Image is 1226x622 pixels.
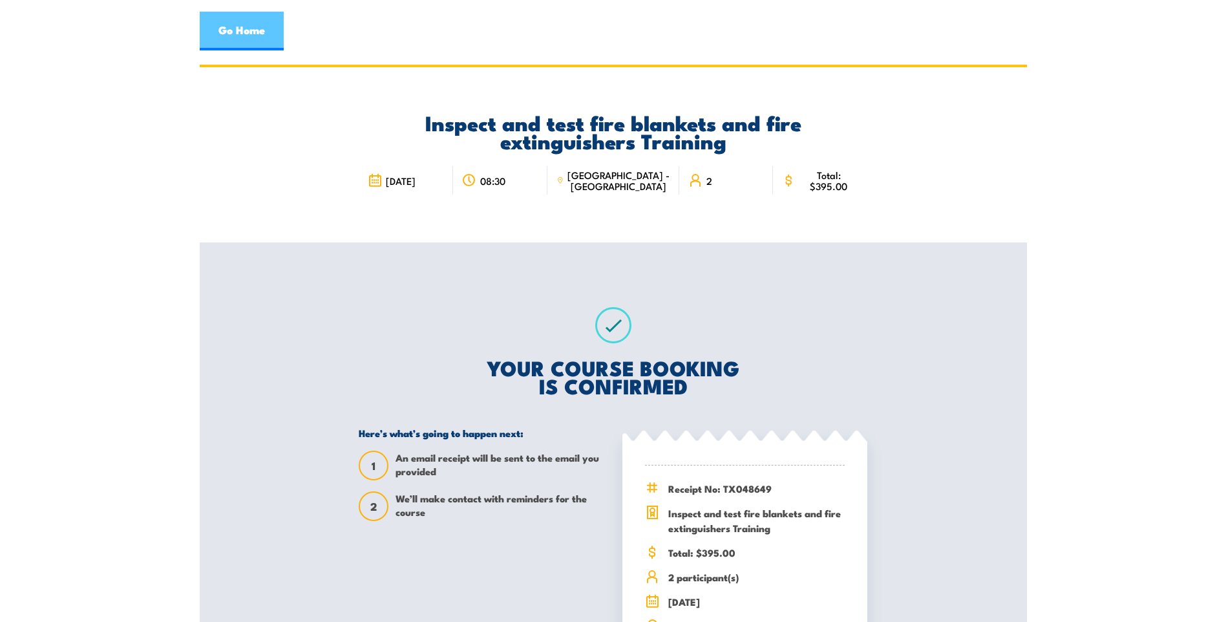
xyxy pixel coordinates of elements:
span: [DATE] [668,594,845,609]
span: Receipt No: TX048649 [668,481,845,496]
span: Total: $395.00 [668,545,845,560]
h5: Here’s what’s going to happen next: [359,427,604,439]
span: An email receipt will be sent to the email you provided [396,451,604,480]
span: 2 participant(s) [668,570,845,584]
span: 2 [706,175,712,186]
span: 2 [360,500,387,513]
span: 1 [360,459,387,473]
h2: YOUR COURSE BOOKING IS CONFIRMED [359,358,867,394]
a: Go Home [200,12,284,50]
span: [GEOGRAPHIC_DATA] - [GEOGRAPHIC_DATA] [567,169,670,191]
span: We’ll make contact with reminders for the course [396,491,604,521]
span: Inspect and test fire blankets and fire extinguishers Training [668,506,845,535]
h2: Inspect and test fire blankets and fire extinguishers Training [359,113,867,149]
span: Total: $395.00 [799,169,858,191]
span: 08:30 [480,175,505,186]
span: [DATE] [386,175,416,186]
